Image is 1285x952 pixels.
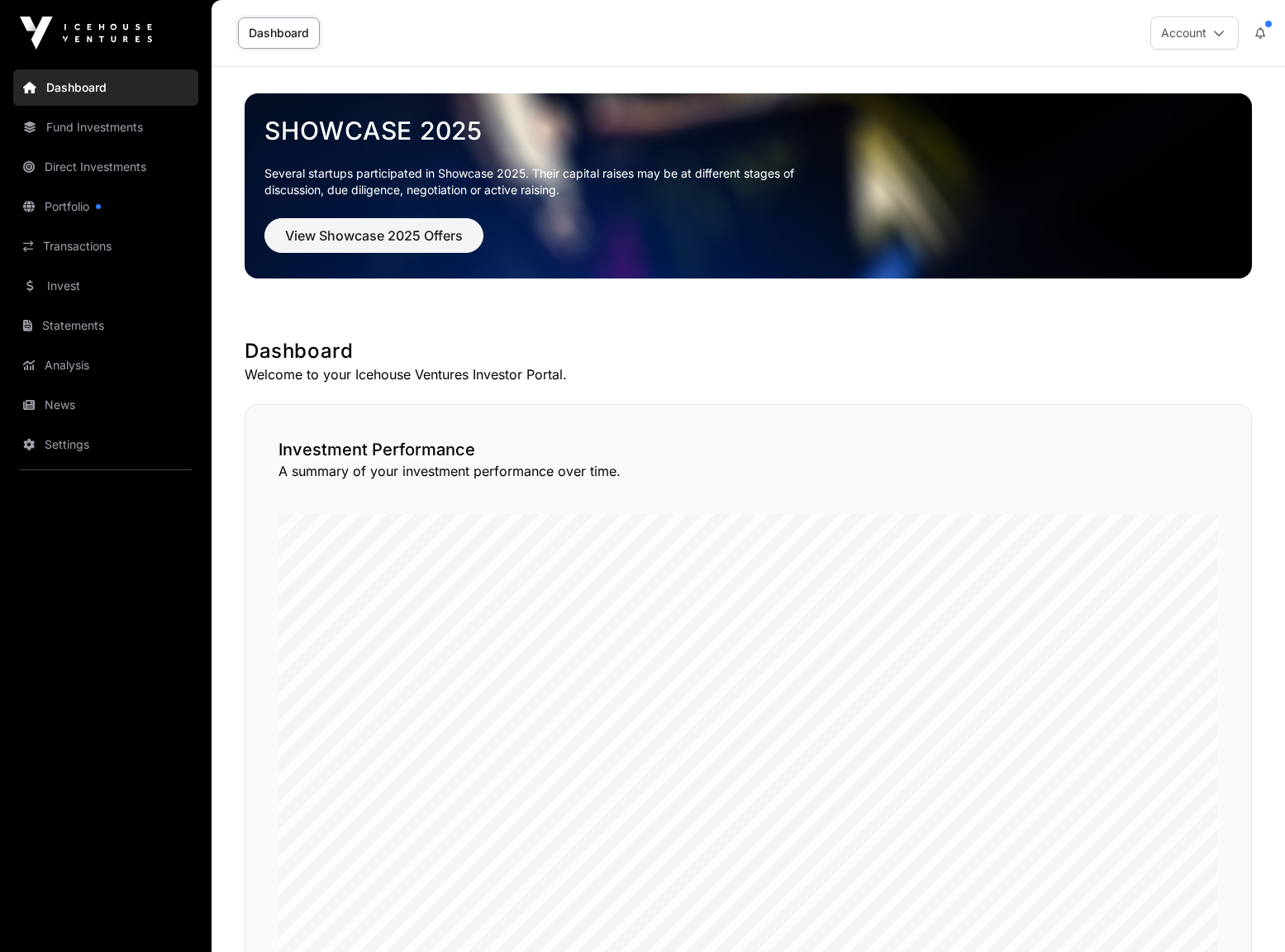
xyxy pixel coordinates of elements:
span: View Showcase 2025 Offers [285,226,463,245]
img: Showcase 2025 [245,93,1252,278]
a: Dashboard [13,69,198,106]
iframe: Chat Widget [1202,873,1285,952]
a: Transactions [13,228,198,264]
a: Portfolio [13,188,198,225]
button: View Showcase 2025 Offers [264,218,483,253]
a: News [13,387,198,423]
a: Showcase 2025 [264,116,1232,145]
a: View Showcase 2025 Offers [264,235,483,251]
a: Analysis [13,347,198,383]
a: Dashboard [238,17,320,49]
p: A summary of your investment performance over time. [278,461,1218,481]
p: Several startups participated in Showcase 2025. Their capital raises may be at different stages o... [264,165,820,198]
a: Fund Investments [13,109,198,145]
a: Settings [13,426,198,463]
button: Account [1150,17,1239,50]
h1: Dashboard [245,338,1252,364]
p: Welcome to your Icehouse Ventures Investor Portal. [245,364,1252,384]
a: Statements [13,307,198,344]
img: Icehouse Ventures Logo [20,17,152,50]
h2: Investment Performance [278,438,1218,461]
a: Invest [13,268,198,304]
a: Direct Investments [13,149,198,185]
